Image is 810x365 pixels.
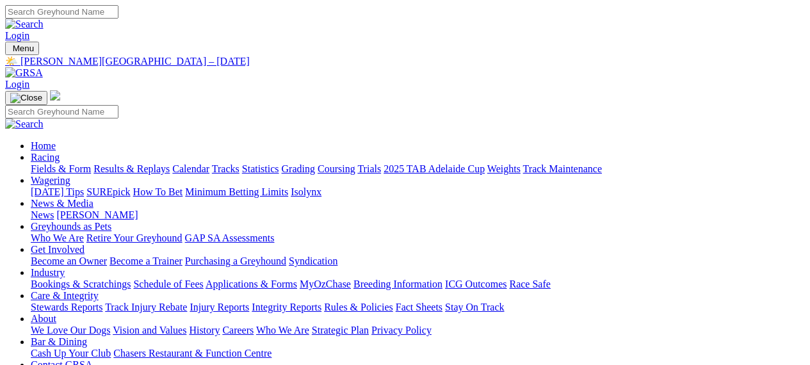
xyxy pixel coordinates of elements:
[357,163,381,174] a: Trials
[93,163,170,174] a: Results & Replays
[445,302,504,312] a: Stay On Track
[31,325,805,336] div: About
[190,302,249,312] a: Injury Reports
[242,163,279,174] a: Statistics
[282,163,315,174] a: Grading
[212,163,239,174] a: Tracks
[222,325,254,336] a: Careers
[133,279,203,289] a: Schedule of Fees
[185,186,288,197] a: Minimum Betting Limits
[289,255,337,266] a: Syndication
[31,186,84,197] a: [DATE] Tips
[5,79,29,90] a: Login
[5,5,118,19] input: Search
[31,198,93,209] a: News & Media
[133,186,183,197] a: How To Bet
[189,325,220,336] a: History
[50,90,60,101] img: logo-grsa-white.png
[56,209,138,220] a: [PERSON_NAME]
[31,244,85,255] a: Get Involved
[10,93,42,103] img: Close
[31,163,805,175] div: Racing
[31,255,805,267] div: Get Involved
[31,221,111,232] a: Greyhounds as Pets
[113,348,271,359] a: Chasers Restaurant & Function Centre
[86,186,130,197] a: SUREpick
[31,267,65,278] a: Industry
[5,19,44,30] img: Search
[31,186,805,198] div: Wagering
[291,186,321,197] a: Isolynx
[318,163,355,174] a: Coursing
[5,30,29,41] a: Login
[5,91,47,105] button: Toggle navigation
[256,325,309,336] a: Who We Are
[371,325,432,336] a: Privacy Policy
[31,232,84,243] a: Who We Are
[172,163,209,174] a: Calendar
[109,255,182,266] a: Become a Trainer
[86,232,182,243] a: Retire Your Greyhound
[396,302,442,312] a: Fact Sheets
[31,175,70,186] a: Wagering
[5,67,43,79] img: GRSA
[5,105,118,118] input: Search
[105,302,187,312] a: Track Injury Rebate
[31,302,102,312] a: Stewards Reports
[523,163,602,174] a: Track Maintenance
[509,279,550,289] a: Race Safe
[185,255,286,266] a: Purchasing a Greyhound
[487,163,521,174] a: Weights
[445,279,506,289] a: ICG Outcomes
[312,325,369,336] a: Strategic Plan
[5,42,39,55] button: Toggle navigation
[5,55,805,67] a: 🌤️ [PERSON_NAME][GEOGRAPHIC_DATA] – [DATE]
[185,232,275,243] a: GAP SA Assessments
[31,140,56,151] a: Home
[31,152,60,163] a: Racing
[31,279,131,289] a: Bookings & Scratchings
[353,279,442,289] a: Breeding Information
[31,163,91,174] a: Fields & Form
[31,348,111,359] a: Cash Up Your Club
[31,336,87,347] a: Bar & Dining
[5,118,44,130] img: Search
[31,209,54,220] a: News
[31,232,805,244] div: Greyhounds as Pets
[31,313,56,324] a: About
[252,302,321,312] a: Integrity Reports
[31,290,99,301] a: Care & Integrity
[13,44,34,53] span: Menu
[31,209,805,221] div: News & Media
[384,163,485,174] a: 2025 TAB Adelaide Cup
[300,279,351,289] a: MyOzChase
[31,279,805,290] div: Industry
[206,279,297,289] a: Applications & Forms
[31,348,805,359] div: Bar & Dining
[31,325,110,336] a: We Love Our Dogs
[113,325,186,336] a: Vision and Values
[31,255,107,266] a: Become an Owner
[31,302,805,313] div: Care & Integrity
[324,302,393,312] a: Rules & Policies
